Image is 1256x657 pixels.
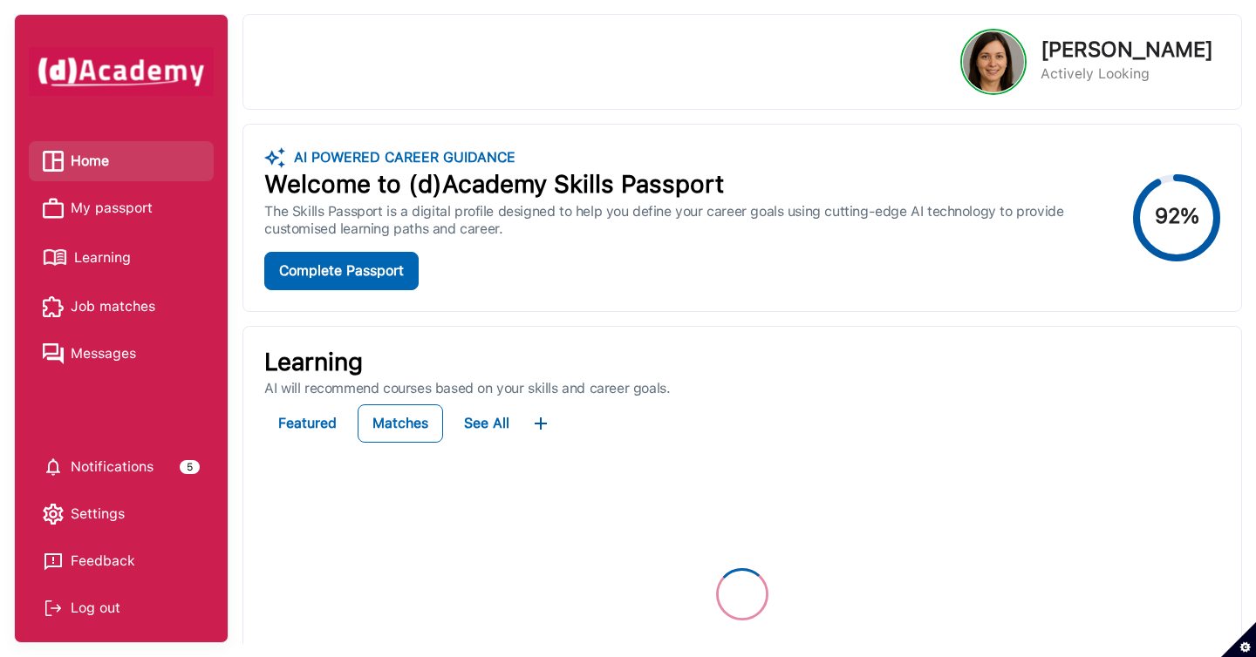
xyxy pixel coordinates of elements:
[43,242,200,273] a: Learning iconLearning
[285,146,515,170] div: AI POWERED CAREER GUIDANCE
[358,404,443,443] button: Matches
[43,343,64,364] img: Messages icon
[71,148,109,174] span: Home
[963,31,1024,92] img: Profile
[43,551,64,572] img: feedback
[264,203,1126,238] div: The Skills Passport is a digital profile designed to help you define your career goals using cutt...
[43,548,200,574] a: Feedback
[43,595,200,621] div: Log out
[530,413,551,434] img: ...
[29,47,214,96] img: dAcademy
[43,504,64,525] img: setting
[1154,203,1198,228] text: 92%
[1221,622,1256,657] button: Set cookie preferences
[43,151,64,172] img: Home icon
[264,380,1220,397] p: AI will recommend courses based on your skills and career goals.
[372,411,428,436] div: Matches
[450,404,523,443] button: See All
[74,245,131,271] span: Learning
[1041,64,1213,85] p: Actively Looking
[1041,39,1213,60] p: [PERSON_NAME]
[71,341,136,367] span: Messages
[278,411,337,436] div: Featured
[279,259,404,283] div: Complete Passport
[264,252,419,290] button: Complete Passport
[264,170,1126,200] div: Welcome to (d)Academy Skills Passport
[264,404,351,443] button: Featured
[43,294,200,320] a: Job matches iconJob matches
[464,411,509,436] div: See All
[43,296,64,317] img: Job matches icon
[43,598,64,619] img: Log out
[71,294,155,320] span: Job matches
[264,146,285,170] img: ...
[43,457,64,478] img: setting
[43,148,200,174] a: Home iconHome
[71,454,154,480] span: Notifications
[180,460,200,474] div: 5
[71,195,153,221] span: My passport
[43,242,67,273] img: Learning icon
[43,198,64,219] img: My passport icon
[43,341,200,367] a: Messages iconMessages
[716,568,768,620] div: oval-loading
[43,195,200,221] a: My passport iconMy passport
[264,348,1220,377] p: Learning
[71,501,125,527] span: Settings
